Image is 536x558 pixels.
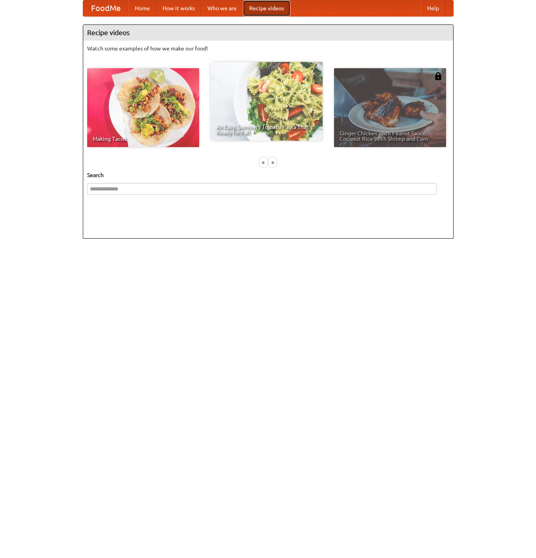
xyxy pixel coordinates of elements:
a: How it works [156,0,201,16]
p: Watch some examples of how we make our food! [87,45,449,52]
a: Making Tacos [87,68,199,147]
h5: Search [87,171,449,179]
a: Recipe videos [243,0,290,16]
div: « [260,157,267,167]
span: Making Tacos [93,136,194,142]
a: An Easy, Summery Tomato Pasta That's Ready for Fall [211,62,323,141]
a: Home [129,0,156,16]
span: An Easy, Summery Tomato Pasta That's Ready for Fall [216,124,317,135]
h4: Recipe videos [83,25,453,41]
a: Help [421,0,445,16]
div: » [269,157,276,167]
a: FoodMe [83,0,129,16]
img: 483408.png [434,72,442,80]
a: Who we are [201,0,243,16]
